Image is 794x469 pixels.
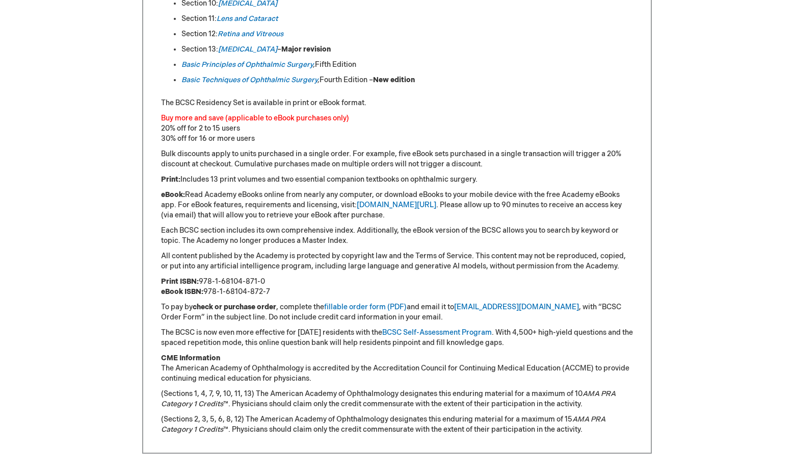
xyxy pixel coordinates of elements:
[161,287,203,296] strong: eBook ISBN:
[313,60,315,69] em: ,
[161,149,633,169] p: Bulk discounts apply to units purchased in a single order. For example, five eBook sets purchased...
[454,303,579,311] a: [EMAIL_ADDRESS][DOMAIN_NAME]
[161,190,185,199] strong: eBook:
[161,113,633,144] p: 20% off for 2 to 15 users 30% off for 16 or more users
[161,389,633,409] p: (Sections 1, 4, 7, 9, 10, 11, 13) The American Academy of Ophthalmology designates this enduring ...
[161,114,349,122] font: Buy more and save (applicable to eBook purchases only)
[373,76,415,84] strong: New edition
[218,30,283,38] a: Retina and Vitreous
[218,45,277,54] a: [MEDICAL_DATA]
[161,354,220,362] strong: CME Information
[161,328,633,348] p: The BCSC is now even more effective for [DATE] residents with the . With 4,500+ high-yield questi...
[161,98,633,108] p: The BCSC Residency Set is available in print or eBook format.
[181,76,320,84] em: ,
[193,303,276,311] strong: check or purchase order
[161,302,633,323] p: To pay by , complete the and email it to , with “BCSC Order Form” in the subject line. Do not inc...
[161,277,199,286] strong: Print ISBN:
[161,175,633,185] p: Includes 13 print volumes and two essential companion textbooks on ophthalmic surgery.
[161,353,633,384] p: The American Academy of Ophthalmology is accredited by the Accreditation Council for Continuing M...
[181,76,317,84] a: Basic Techniques of Ophthalmic Surgery
[181,60,633,70] li: Fifth Edition
[181,29,633,39] li: Section 12:
[161,226,633,246] p: Each BCSC section includes its own comprehensive index. Additionally, the eBook version of the BC...
[181,14,633,24] li: Section 11:
[382,328,492,337] a: BCSC Self-Assessment Program
[181,44,633,55] li: Section 13: –
[161,277,633,297] p: 978-1-68104-871-0 978-1-68104-872-7
[161,175,180,184] strong: Print:
[161,251,633,271] p: All content published by the Academy is protected by copyright law and the Terms of Service. This...
[181,60,313,69] a: Basic Principles of Ophthalmic Surgery
[281,45,331,54] strong: Major revision
[161,414,633,435] p: (Sections 2, 3, 5, 6, 8, 12) The American Academy of Ophthalmology designates this enduring mater...
[181,75,633,85] li: Fourth Edition –
[357,201,436,209] a: [DOMAIN_NAME][URL]
[161,190,633,220] p: Read Academy eBooks online from nearly any computer, or download eBooks to your mobile device wit...
[324,303,407,311] a: fillable order form (PDF)
[217,14,278,23] a: Lens and Cataract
